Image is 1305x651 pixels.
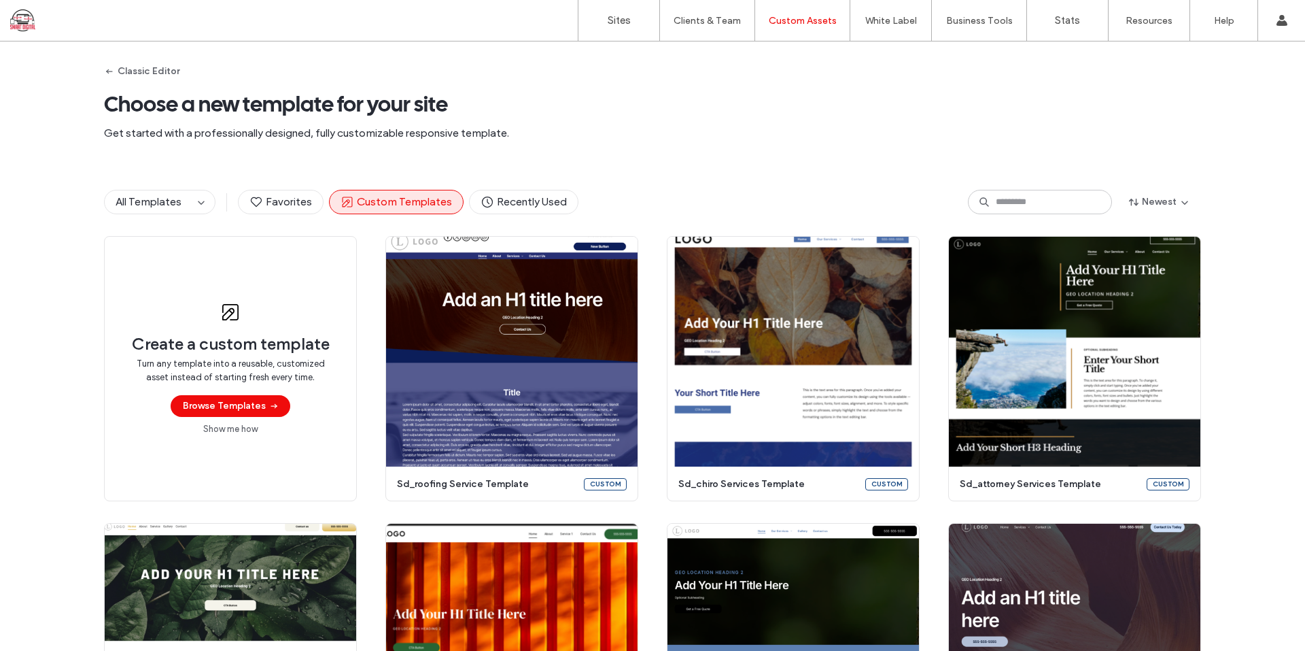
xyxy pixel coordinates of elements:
span: Create a custom template [132,334,330,354]
label: Business Tools [946,15,1013,27]
span: Turn any template into a reusable, customized asset instead of starting fresh every time. [132,357,329,384]
button: Favorites [238,190,324,214]
span: sd_attorney services template [960,478,1138,491]
label: Help [1214,15,1234,27]
span: Recently Used [481,195,567,210]
span: Custom Templates [341,195,452,210]
label: White Label [865,15,917,27]
button: Custom Templates [329,190,464,214]
label: Stats [1055,14,1080,27]
span: Get started with a professionally designed, fully customizable responsive template. [104,126,1201,141]
span: sd_chiro services template [678,478,857,491]
button: Recently Used [469,190,578,214]
span: Favorites [249,195,312,210]
label: Sites [608,14,631,27]
span: sd_roofing service template [397,478,576,491]
span: All Templates [116,195,181,208]
span: Help [31,10,58,22]
span: Choose a new template for your site [104,90,1201,118]
button: Newest [1117,191,1201,213]
label: Resources [1126,15,1172,27]
button: All Templates [105,190,193,214]
div: Custom [1147,478,1189,490]
a: Show me how [203,422,258,436]
div: Custom [865,478,908,490]
div: Custom [584,478,627,490]
button: Classic Editor [104,61,179,82]
label: Custom Assets [769,15,837,27]
label: Clients & Team [674,15,741,27]
button: Browse Templates [171,395,290,417]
